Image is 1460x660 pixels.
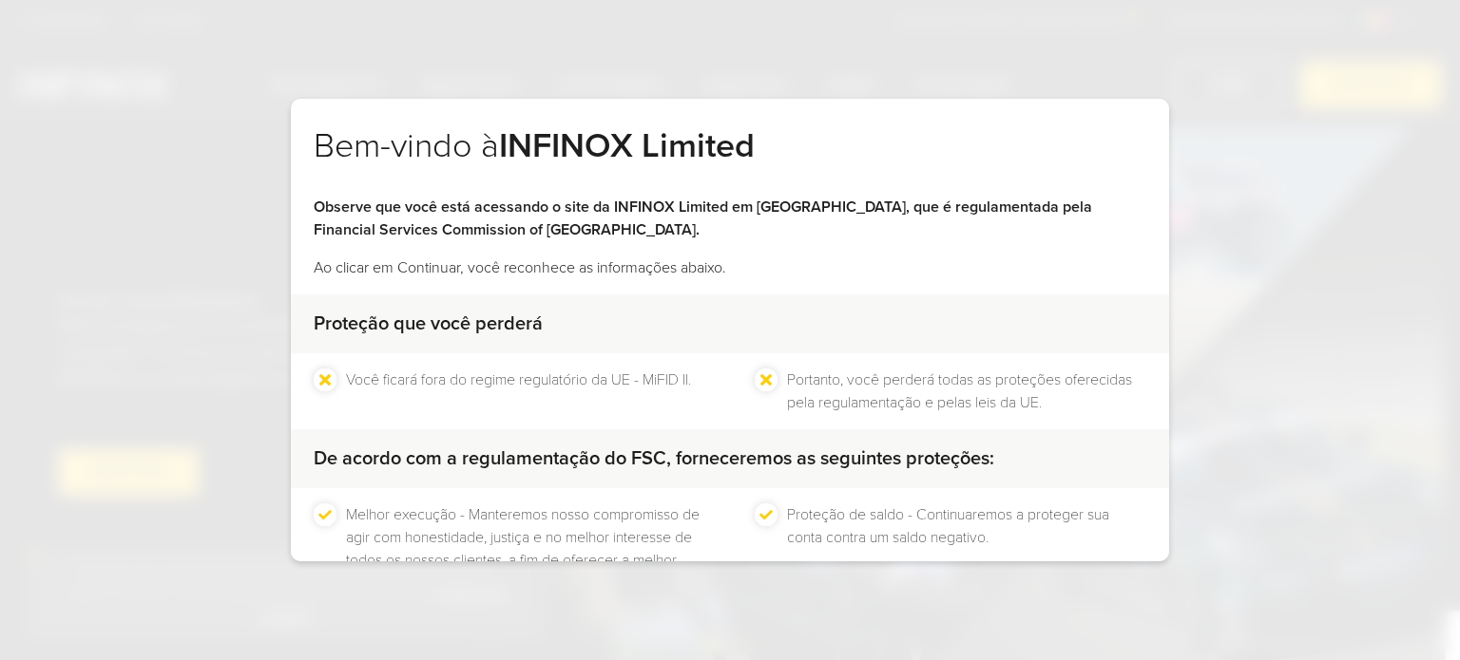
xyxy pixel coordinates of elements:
[314,256,1146,279] p: Ao clicar em Continuar, você reconhece as informações abaixo.
[787,368,1146,414] li: Portanto, você perderá todas as proteções oferecidas pela regulamentação e pelas leis da UE.
[314,198,1092,239] strong: Observe que você está acessando o site da INFINOX Limited em [GEOGRAPHIC_DATA], que é regulamenta...
[346,503,705,594] li: Melhor execução - Manteremos nosso compromisso de agir com honestidade, justiça e no melhor inter...
[314,125,1146,196] h2: Bem-vindo à
[787,503,1146,594] li: Proteção de saldo - Continuaremos a proteger sua conta contra um saldo negativo.
[314,447,994,470] strong: De acordo com a regulamentação do FSC, forneceremos as seguintes proteções:
[499,125,755,166] strong: INFINOX Limited
[314,312,543,335] strong: Proteção que você perderá
[346,368,691,414] li: Você ficará fora do regime regulatório da UE - MiFID II.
